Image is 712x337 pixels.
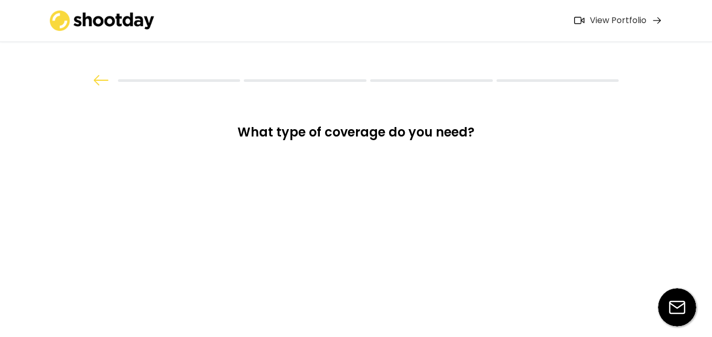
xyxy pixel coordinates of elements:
[50,10,155,31] img: shootday_logo.png
[213,124,499,149] div: What type of coverage do you need?
[590,15,646,26] div: View Portfolio
[93,75,109,86] img: arrow%20back.svg
[574,17,585,24] img: Icon%20feather-video%402x.png
[658,288,696,327] img: email-icon%20%281%29.svg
